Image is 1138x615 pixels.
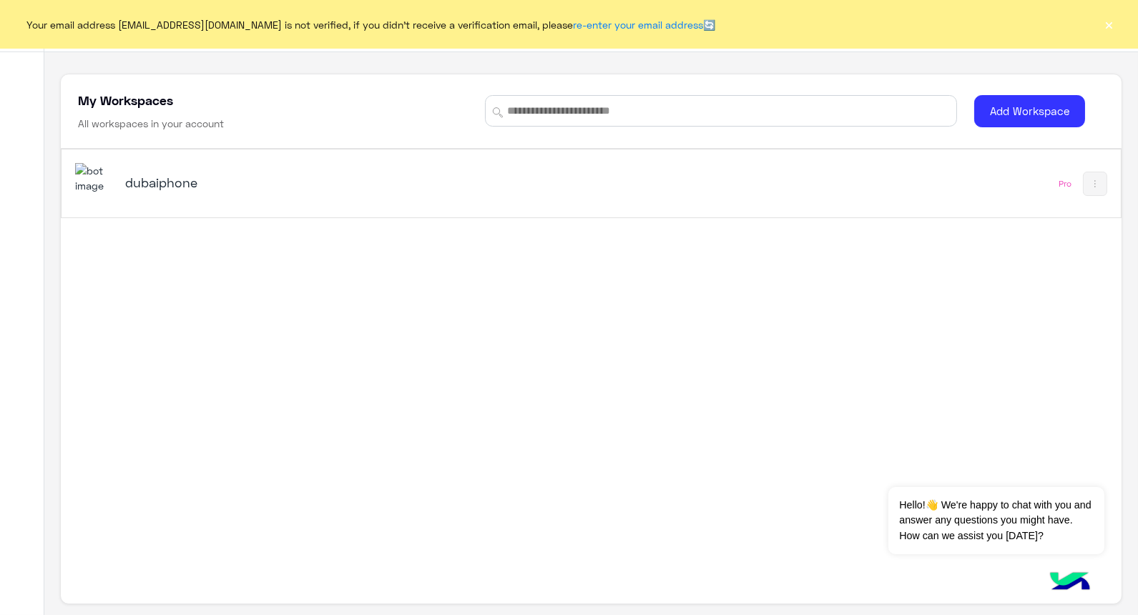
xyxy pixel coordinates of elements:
span: Your email address [EMAIL_ADDRESS][DOMAIN_NAME] is not verified, if you didn't receive a verifica... [27,17,716,32]
button: Add Workspace [974,95,1085,127]
span: Hello!👋 We're happy to chat with you and answer any questions you might have. How can we assist y... [888,487,1104,554]
h6: All workspaces in your account [78,117,224,131]
img: 1403182699927242 [75,163,114,194]
a: re-enter your email address [574,19,704,31]
div: Pro [1059,178,1071,190]
h5: dubaiphone [125,174,496,191]
img: hulul-logo.png [1045,558,1095,608]
h5: My Workspaces [78,92,173,109]
button: × [1102,17,1117,31]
